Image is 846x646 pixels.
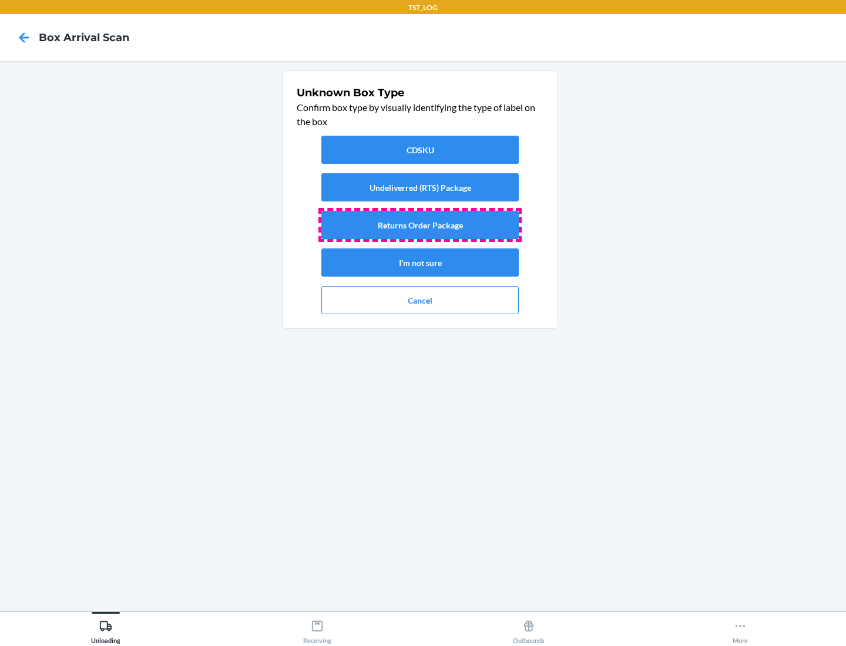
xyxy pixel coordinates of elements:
[321,286,519,314] button: Cancel
[513,615,545,644] div: Outbounds
[297,100,543,129] p: Confirm box type by visually identifying the type of label on the box
[297,85,543,100] h1: Unknown Box Type
[321,248,519,277] button: I'm not sure
[733,615,748,644] div: More
[634,612,846,644] button: More
[39,30,129,45] h4: Box Arrival Scan
[423,612,634,644] button: Outbounds
[303,615,331,644] div: Receiving
[321,211,519,239] button: Returns Order Package
[408,2,438,13] p: TST_LOG
[321,173,519,201] button: Undeliverred (RTS) Package
[211,612,423,644] button: Receiving
[321,136,519,164] button: CDSKU
[91,615,120,644] div: Unloading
